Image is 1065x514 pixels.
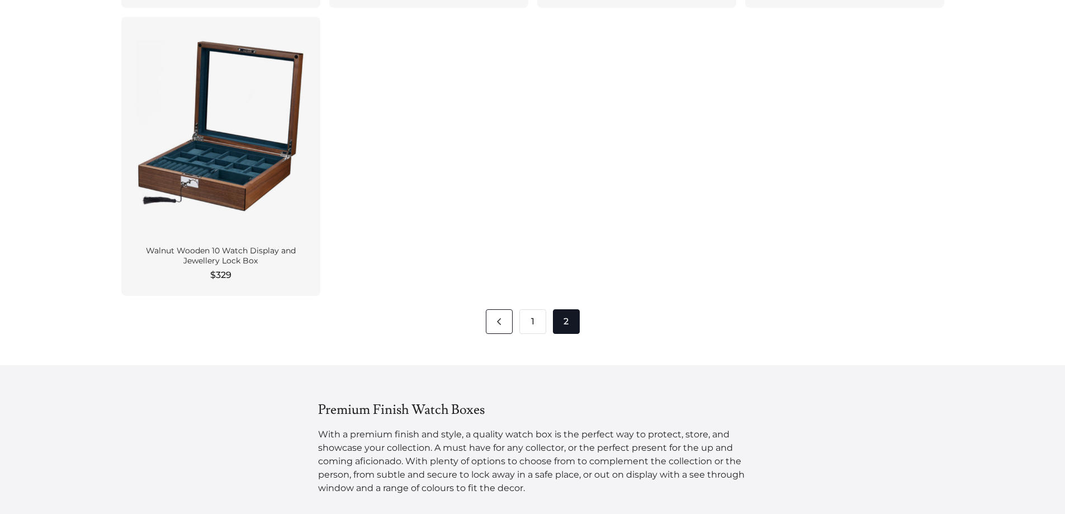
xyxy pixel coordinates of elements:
[135,246,307,266] div: Walnut Wooden 10 Watch Display and Jewellery Lock Box
[121,17,320,296] a: Walnut Wooden 10 Watch Display and Jewellery Lock Box $329
[318,428,747,495] p: With a premium finish and style, a quality watch box is the perfect way to protect, store, and sh...
[318,401,747,419] h2: Premium Finish Watch Boxes
[553,309,580,334] span: 2
[210,268,231,282] span: $329
[519,309,546,334] a: 1
[486,309,580,334] nav: Pagination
